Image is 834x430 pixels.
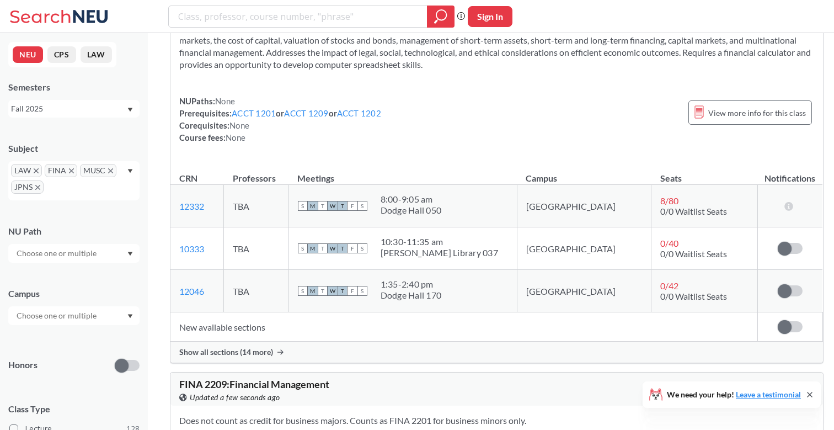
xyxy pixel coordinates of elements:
[736,390,801,399] a: Leave a testimonial
[170,312,757,342] td: New available sections
[357,286,367,296] span: S
[8,306,140,325] div: Dropdown arrow
[8,81,140,93] div: Semesters
[328,243,338,253] span: W
[381,236,498,247] div: 10:30 - 11:35 am
[337,108,381,118] a: ACCT 1202
[11,309,104,322] input: Choose one or multiple
[468,6,512,27] button: Sign In
[338,286,347,296] span: T
[328,201,338,211] span: W
[328,286,338,296] span: W
[224,227,288,270] td: TBA
[318,201,328,211] span: T
[80,164,116,177] span: MUSCX to remove pill
[517,270,651,312] td: [GEOGRAPHIC_DATA]
[667,391,801,399] span: We need your help!
[347,201,357,211] span: F
[381,290,442,301] div: Dodge Hall 170
[179,243,204,254] a: 10333
[127,314,133,318] svg: Dropdown arrow
[179,415,814,427] section: Does not count as credit for business majors. Counts as FINA 2201 for business minors only.
[381,194,442,205] div: 8:00 - 9:05 am
[177,7,419,26] input: Class, professor, course number, "phrase"
[179,201,204,211] a: 12332
[381,247,498,258] div: [PERSON_NAME] Library 037
[434,9,447,24] svg: magnifying glass
[224,270,288,312] td: TBA
[660,195,678,206] span: 8 / 80
[179,172,197,184] div: CRN
[8,244,140,263] div: Dropdown arrow
[708,106,806,120] span: View more info for this class
[318,286,328,296] span: T
[517,185,651,227] td: [GEOGRAPHIC_DATA]
[347,243,357,253] span: F
[11,164,42,177] span: LAWX to remove pill
[308,201,318,211] span: M
[13,46,43,63] button: NEU
[34,168,39,173] svg: X to remove pill
[298,286,308,296] span: S
[127,108,133,112] svg: Dropdown arrow
[81,46,112,63] button: LAW
[284,108,328,118] a: ACCT 1209
[179,286,204,296] a: 12046
[357,243,367,253] span: S
[308,286,318,296] span: M
[179,347,273,357] span: Show all sections (14 more)
[229,120,249,130] span: None
[757,161,822,185] th: Notifications
[8,403,140,415] span: Class Type
[517,161,651,185] th: Campus
[11,181,44,194] span: JPNSX to remove pill
[8,359,38,371] p: Honors
[170,342,823,363] div: Show all sections (14 more)
[298,201,308,211] span: S
[660,280,678,291] span: 0 / 42
[190,391,280,404] span: Updated a few seconds ago
[298,243,308,253] span: S
[660,238,678,248] span: 0 / 40
[517,227,651,270] td: [GEOGRAPHIC_DATA]
[357,201,367,211] span: S
[660,291,727,301] span: 0/0 Waitlist Seats
[8,161,140,200] div: LAWX to remove pillFINAX to remove pillMUSCX to remove pillJPNSX to remove pillDropdown arrow
[381,279,442,290] div: 1:35 - 2:40 pm
[8,225,140,237] div: NU Path
[47,46,76,63] button: CPS
[11,103,126,115] div: Fall 2025
[660,248,727,259] span: 0/0 Waitlist Seats
[127,252,133,256] svg: Dropdown arrow
[427,6,455,28] div: magnifying glass
[226,132,245,142] span: None
[381,205,442,216] div: Dodge Hall 050
[232,108,276,118] a: ACCT 1201
[11,247,104,260] input: Choose one or multiple
[8,100,140,118] div: Fall 2025Dropdown arrow
[338,201,347,211] span: T
[69,168,74,173] svg: X to remove pill
[108,168,113,173] svg: X to remove pill
[338,243,347,253] span: T
[651,161,757,185] th: Seats
[288,161,517,185] th: Meetings
[8,142,140,155] div: Subject
[318,243,328,253] span: T
[35,185,40,190] svg: X to remove pill
[215,96,235,106] span: None
[8,288,140,300] div: Campus
[660,206,727,216] span: 0/0 Waitlist Seats
[179,378,329,390] span: FINA 2209 : Financial Management
[308,243,318,253] span: M
[347,286,357,296] span: F
[45,164,77,177] span: FINAX to remove pill
[179,10,814,71] section: Designed to develop the financial skills and logical thought processes necessary to understand an...
[179,95,381,144] div: NUPaths: Prerequisites: or or Corequisites: Course fees:
[224,161,288,185] th: Professors
[127,169,133,173] svg: Dropdown arrow
[224,185,288,227] td: TBA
